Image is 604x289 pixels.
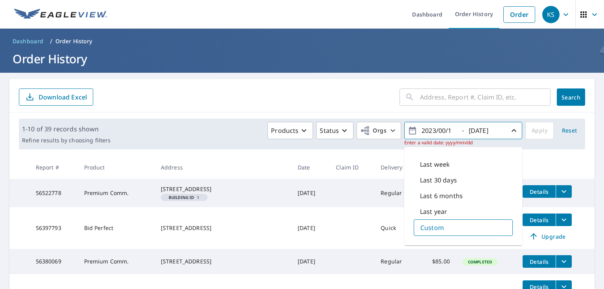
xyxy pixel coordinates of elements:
span: - [408,124,519,138]
span: 1 [164,195,204,199]
p: Last 30 days [420,175,457,185]
button: - [404,122,522,139]
td: 56397793 [29,207,78,249]
button: Orgs [357,122,401,139]
a: Dashboard [9,35,47,48]
input: yyyy/mm/dd [419,124,458,137]
td: Regular [374,249,418,274]
a: Upgrade [523,230,572,243]
button: filesDropdownBtn-56397793 [556,214,572,226]
td: Regular [374,179,418,207]
button: detailsBtn-56380069 [523,255,556,268]
p: Last year [420,207,447,216]
div: [STREET_ADDRESS] [161,258,285,265]
p: 1-10 of 39 records shown [22,124,110,134]
span: Details [527,188,551,195]
button: detailsBtn-56522778 [523,185,556,198]
th: Date [291,156,330,179]
th: Address [155,156,291,179]
button: Reset [557,122,582,139]
th: Claim ID [330,156,374,179]
button: Search [557,88,585,106]
td: Bid Perfect [78,207,155,249]
span: Details [527,258,551,265]
th: Delivery [374,156,418,179]
span: Reset [560,126,579,136]
p: Order History [55,37,92,45]
div: [STREET_ADDRESS] [161,224,285,232]
input: yyyy/mm/dd [466,124,505,137]
th: Report # [29,156,78,179]
div: Last year [414,204,513,219]
p: Custom [420,223,444,232]
em: Building ID [169,195,194,199]
span: Details [527,216,551,224]
button: Status [316,122,354,139]
div: KS [542,6,560,23]
p: Last week [420,160,450,169]
li: / [50,37,52,46]
input: Address, Report #, Claim ID, etc. [420,86,551,108]
div: Last 6 months [414,188,513,204]
td: 56380069 [29,249,78,274]
nav: breadcrumb [9,35,595,48]
td: [DATE] [291,179,330,207]
p: Download Excel [39,93,87,101]
span: Dashboard [13,37,44,45]
td: [DATE] [291,249,330,274]
td: Quick [374,207,418,249]
p: Products [271,126,298,135]
td: [DATE] [291,207,330,249]
span: Upgrade [527,232,567,241]
span: Orgs [360,126,387,136]
p: Refine results by choosing filters [22,137,110,144]
p: Status [320,126,339,135]
a: Order [503,6,535,23]
button: Products [267,122,313,139]
img: EV Logo [14,9,107,20]
p: Last 6 months [420,191,463,201]
td: Premium Comm. [78,249,155,274]
div: [STREET_ADDRESS] [161,185,285,193]
div: Last week [414,156,513,172]
h1: Order History [9,51,595,67]
div: Custom [414,219,513,236]
td: 56522778 [29,179,78,207]
th: Product [78,156,155,179]
span: Completed [463,259,497,265]
button: detailsBtn-56397793 [523,214,556,226]
button: filesDropdownBtn-56380069 [556,255,572,268]
td: Premium Comm. [78,179,155,207]
div: Last 30 days [414,172,513,188]
span: Search [563,94,579,101]
button: filesDropdownBtn-56522778 [556,185,572,198]
td: $85.00 [418,249,456,274]
button: Download Excel [19,88,93,106]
